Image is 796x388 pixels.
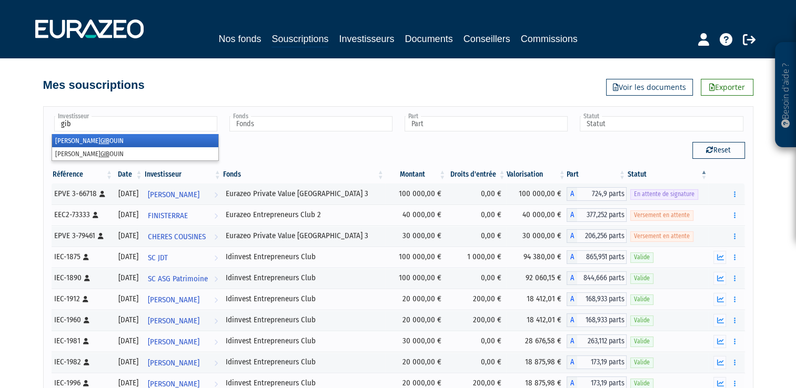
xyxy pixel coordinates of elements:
span: FINISTERRAE [148,206,188,226]
i: Voir l'investisseur [214,290,218,310]
a: FINISTERRAE [144,205,222,226]
span: Valide [630,252,653,262]
i: [Français] Personne physique [98,233,104,239]
em: GIB [100,150,109,158]
span: Versement en attente [630,231,693,241]
div: IEC-1982 [54,356,110,367]
th: Date: activer pour trier la colonne par ordre croissant [114,166,144,183]
div: A - Eurazeo Private Value Europe 3 [567,187,627,201]
div: A - Eurazeo Private Value Europe 3 [567,229,627,243]
div: A - Idinvest Entrepreneurs Club [567,334,627,348]
div: Idinvest Entrepreneurs Club [226,356,381,367]
th: Référence : activer pour trier la colonne par ordre croissant [52,166,114,183]
td: 40 000,00 € [506,205,566,226]
td: 30 000,00 € [506,226,566,247]
div: Idinvest Entrepreneurs Club [226,335,381,346]
em: GIB [100,137,109,145]
div: IEC-1890 [54,272,110,283]
td: 200,00 € [447,310,506,331]
span: [PERSON_NAME] [148,185,199,205]
td: 18 875,98 € [506,352,566,373]
span: [PERSON_NAME] [148,332,199,352]
span: A [567,187,577,201]
span: En attente de signature [630,189,698,199]
span: A [567,250,577,264]
span: A [567,313,577,327]
td: 100 000,00 € [385,247,447,268]
td: 0,00 € [447,205,506,226]
span: A [567,334,577,348]
div: Eurazeo Private Value [GEOGRAPHIC_DATA] 3 [226,230,381,241]
li: [PERSON_NAME] OUIN [52,147,218,160]
span: Valide [630,273,653,283]
img: 1732889491-logotype_eurazeo_blanc_rvb.png [35,19,144,38]
td: 20 000,00 € [385,289,447,310]
a: Nos fonds [218,32,261,46]
div: A - Idinvest Entrepreneurs Club [567,292,627,306]
span: A [567,208,577,222]
i: [Français] Personne physique [83,296,88,302]
th: Investisseur: activer pour trier la colonne par ordre croissant [144,166,222,183]
span: A [567,355,577,369]
td: 0,00 € [447,268,506,289]
a: SC ASG Patrimoine [144,268,222,289]
div: EPVE 3-66718 [54,188,110,199]
span: SC JDT [148,248,168,268]
a: [PERSON_NAME] [144,310,222,331]
th: Part: activer pour trier la colonne par ordre croissant [567,166,627,183]
th: Droits d'entrée: activer pour trier la colonne par ordre croissant [447,166,506,183]
a: Souscriptions [271,32,328,48]
span: Valide [630,294,653,304]
div: Eurazeo Entrepreneurs Club 2 [226,209,381,220]
div: A - Eurazeo Entrepreneurs Club 2 [567,208,627,222]
i: Voir l'investisseur [214,311,218,331]
li: [PERSON_NAME] OUIN [52,134,218,147]
span: [PERSON_NAME] [148,290,199,310]
td: 30 000,00 € [385,331,447,352]
div: Idinvest Entrepreneurs Club [226,251,381,262]
i: [Français] Personne physique [83,338,89,344]
div: Idinvest Entrepreneurs Club [226,272,381,283]
span: 168,933 parts [577,292,627,306]
p: Besoin d'aide ? [780,48,792,142]
button: Reset [692,142,745,159]
i: [Français] Personne physique [84,359,89,365]
td: 100 000,00 € [506,183,566,205]
a: Documents [405,32,453,46]
td: 20 000,00 € [385,310,447,331]
span: A [567,292,577,306]
a: Voir les documents [606,79,693,96]
div: [DATE] [117,251,140,262]
i: [Français] Personne physique [83,254,89,260]
span: SC ASG Patrimoine [148,269,208,289]
span: Valide [630,315,653,325]
div: [DATE] [117,293,140,304]
td: 30 000,00 € [385,226,447,247]
div: [DATE] [117,335,140,346]
span: Valide [630,358,653,367]
span: Versement en attente [630,210,693,220]
div: [DATE] [117,356,140,367]
span: 263,112 parts [577,334,627,348]
div: IEC-1981 [54,335,110,346]
span: 173,19 parts [577,355,627,369]
div: EEC2-73333 [54,209,110,220]
div: Eurazeo Private Value [GEOGRAPHIC_DATA] 3 [226,188,381,199]
div: A - Idinvest Entrepreneurs Club [567,355,627,369]
a: [PERSON_NAME] [144,289,222,310]
i: Voir l'investisseur [214,269,218,289]
th: Statut : activer pour trier la colonne par ordre d&eacute;croissant [627,166,709,183]
span: 377,252 parts [577,208,627,222]
a: [PERSON_NAME] [144,352,222,373]
i: [Français] Personne physique [84,275,90,281]
a: [PERSON_NAME] [144,183,222,205]
div: IEC-1912 [54,293,110,304]
th: Valorisation: activer pour trier la colonne par ordre croissant [506,166,566,183]
span: [PERSON_NAME] [148,353,199,373]
i: [Français] Personne physique [99,191,105,197]
span: 724,9 parts [577,187,627,201]
div: [DATE] [117,272,140,283]
a: Conseillers [464,32,510,46]
td: 18 412,01 € [506,289,566,310]
td: 100 000,00 € [385,183,447,205]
